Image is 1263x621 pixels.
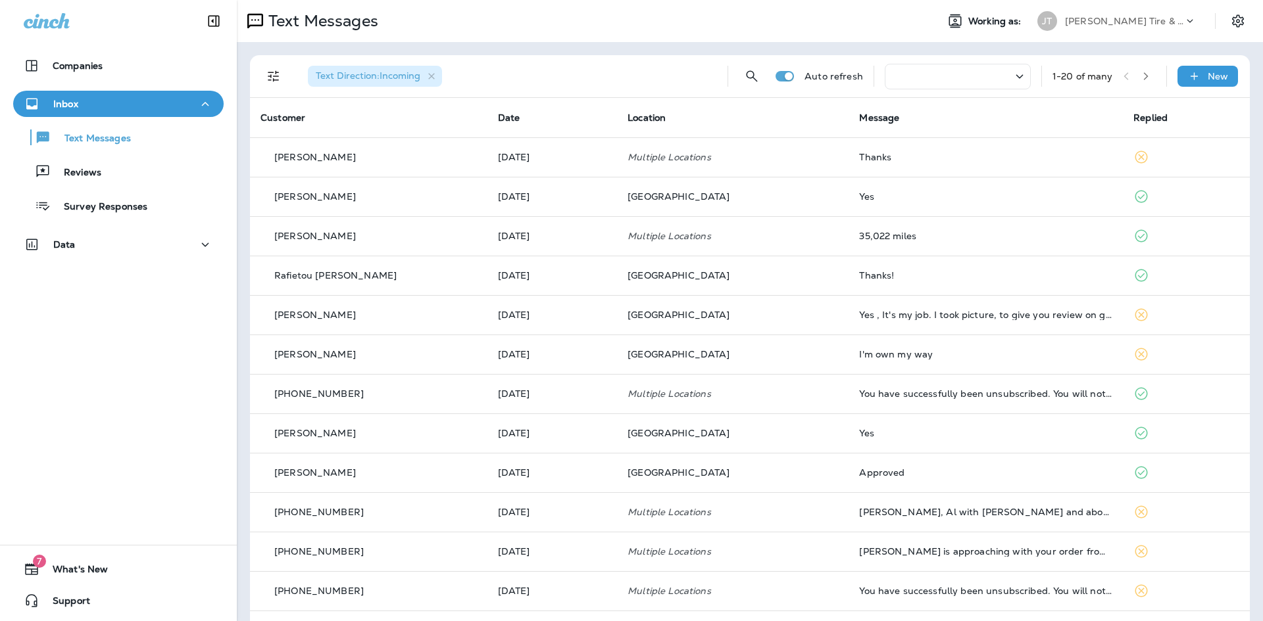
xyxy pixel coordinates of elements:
button: Reviews [13,158,224,185]
p: [PERSON_NAME] [274,152,356,162]
p: Aug 15, 2025 11:53 AM [498,428,607,438]
span: Text Direction : Incoming [316,70,420,81]
span: [GEOGRAPHIC_DATA] [628,191,730,202]
span: Date [498,112,520,124]
span: Message [859,112,899,124]
div: 35,022 miles [859,231,1112,241]
p: Aug 8, 2025 08:31 AM [498,546,607,557]
span: Location [628,112,666,124]
p: [PERSON_NAME] [274,191,356,202]
span: [GEOGRAPHIC_DATA] [628,427,730,439]
span: [GEOGRAPHIC_DATA] [628,348,730,360]
div: You have successfully been unsubscribed. You will not receive any more messages from this number.... [859,388,1112,399]
p: Multiple Locations [628,546,838,557]
p: Aug 20, 2025 11:00 AM [498,270,607,281]
span: What's New [39,564,108,580]
p: New [1208,71,1228,81]
p: Aug 18, 2025 03:12 PM [498,349,607,359]
div: Yes [859,191,1112,202]
button: Support [13,587,224,614]
span: [GEOGRAPHIC_DATA] [628,467,730,478]
div: Joe, Al with SnapOn and about keying your boxes, just give me the number of a key that works in a... [859,507,1112,517]
div: 1 - 20 of many [1052,71,1113,81]
p: [PERSON_NAME] [274,467,356,478]
button: Survey Responses [13,192,224,219]
span: Customer [260,112,305,124]
p: Auto refresh [805,71,863,81]
div: You have successfully been unsubscribed. You will not receive any more messages from this number.... [859,586,1112,596]
div: JT [1037,11,1057,31]
span: Support [39,595,90,611]
button: Text Messages [13,124,224,151]
p: Aug 25, 2025 09:53 AM [498,152,607,162]
button: 7What's New [13,556,224,582]
p: Inbox [53,99,78,109]
button: Collapse Sidebar [195,8,232,34]
span: [GEOGRAPHIC_DATA] [628,269,730,281]
p: Multiple Locations [628,152,838,162]
p: Companies [53,60,103,71]
span: Working as: [968,16,1024,27]
p: Multiple Locations [628,388,838,399]
button: Search Messages [739,63,765,89]
p: Reviews [51,167,101,179]
button: Inbox [13,91,224,117]
p: Survey Responses [51,201,147,214]
div: Text Direction:Incoming [308,66,442,87]
div: Thanks [859,152,1112,162]
button: Settings [1226,9,1250,33]
p: Data [53,239,76,250]
button: Companies [13,53,224,79]
p: Aug 15, 2025 03:25 PM [498,388,607,399]
p: Aug 11, 2025 08:22 AM [498,507,607,517]
p: Aug 22, 2025 11:31 AM [498,231,607,241]
p: Aug 24, 2025 09:14 AM [498,191,607,202]
div: Yes [859,428,1112,438]
span: Replied [1133,112,1168,124]
p: Aug 13, 2025 01:16 PM [498,467,607,478]
p: [PHONE_NUMBER] [274,586,364,596]
span: 7 [33,555,46,568]
p: Multiple Locations [628,586,838,596]
p: Multiple Locations [628,507,838,517]
div: I'm own my way [859,349,1112,359]
p: Text Messages [51,133,131,145]
p: [PERSON_NAME] [274,349,356,359]
p: [PERSON_NAME] [274,310,356,320]
div: Approved [859,467,1112,478]
p: [PERSON_NAME] [274,231,356,241]
p: [PHONE_NUMBER] [274,507,364,517]
button: Filters [260,63,287,89]
div: Yes , It's my job. I took picture, to give you review on google [859,310,1112,320]
p: Multiple Locations [628,231,838,241]
p: [PERSON_NAME] Tire & Auto [1065,16,1183,26]
div: Thanks! [859,270,1112,281]
p: Text Messages [263,11,378,31]
p: Aug 18, 2025 03:58 PM [498,310,607,320]
p: Aug 4, 2025 01:32 PM [498,586,607,596]
p: [PHONE_NUMBER] [274,388,364,399]
button: Data [13,231,224,258]
p: [PERSON_NAME] [274,428,356,438]
p: Rafietou [PERSON_NAME] [274,270,397,281]
p: [PHONE_NUMBER] [274,546,364,557]
div: Diego is approaching with your order from 1-800 Radiator. Your Dasher will hand the order to you. [859,546,1112,557]
span: [GEOGRAPHIC_DATA] [628,309,730,321]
